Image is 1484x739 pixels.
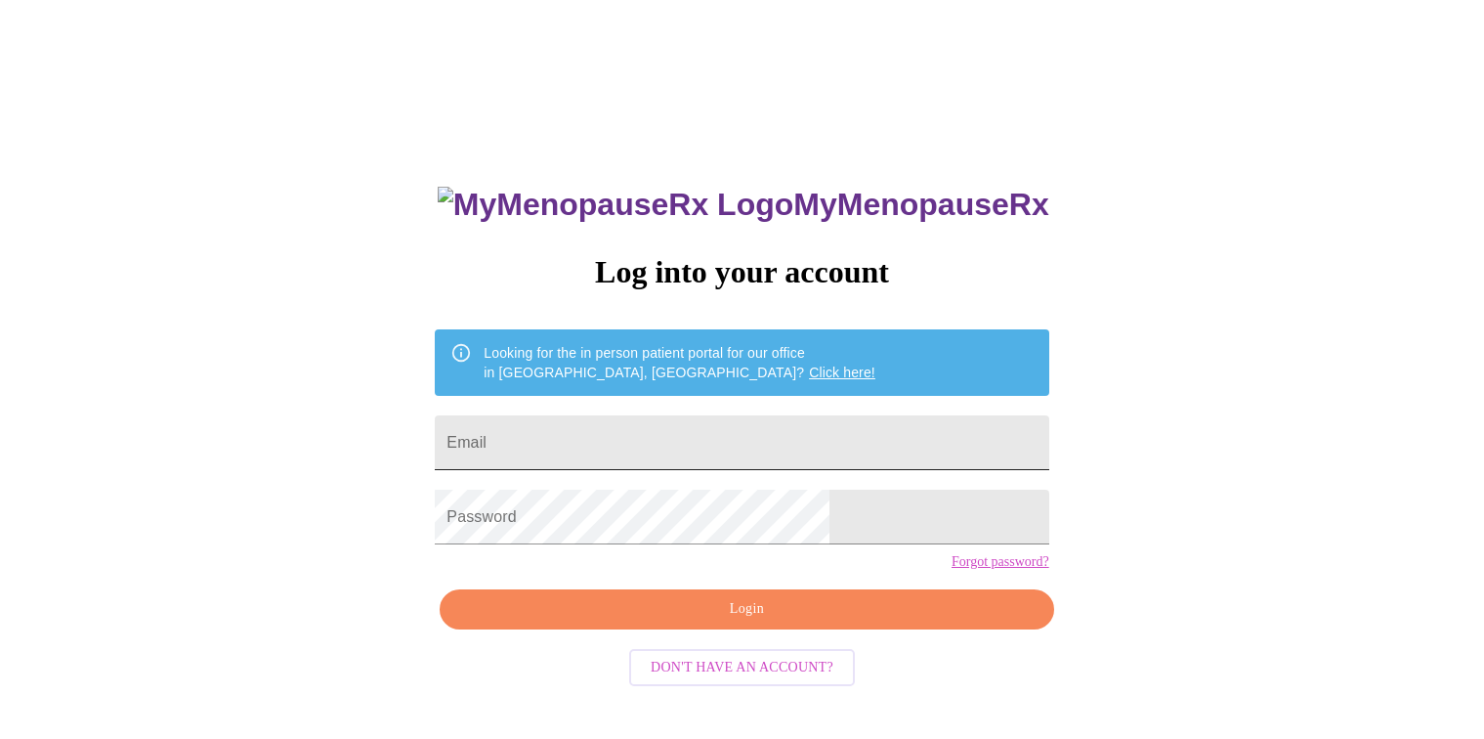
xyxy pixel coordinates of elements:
h3: MyMenopauseRx [438,187,1049,223]
div: Looking for the in person patient portal for our office in [GEOGRAPHIC_DATA], [GEOGRAPHIC_DATA]? [484,335,875,390]
a: Don't have an account? [624,658,860,674]
button: Don't have an account? [629,649,855,687]
img: MyMenopauseRx Logo [438,187,793,223]
span: Login [462,597,1031,622]
button: Login [440,589,1053,630]
a: Click here! [809,365,875,380]
h3: Log into your account [435,254,1048,290]
span: Don't have an account? [651,656,833,680]
a: Forgot password? [952,554,1049,570]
